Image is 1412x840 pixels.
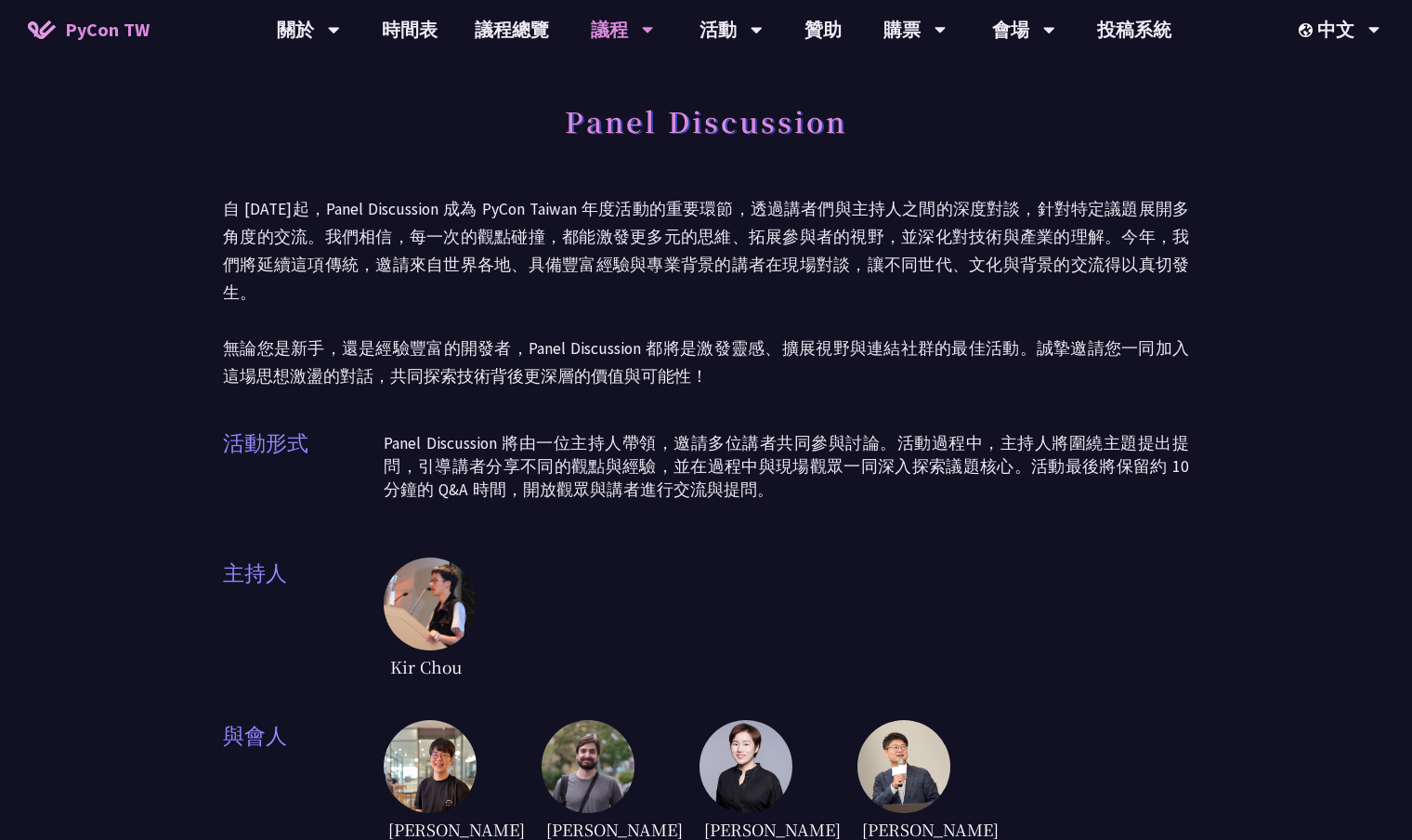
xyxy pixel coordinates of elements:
span: Kir Chou [384,650,467,683]
img: YCChen.e5e7a43.jpg [857,720,950,813]
img: Home icon of PyCon TW 2025 [28,20,56,39]
a: PyCon TW [9,7,168,53]
p: 自 [DATE]起，Panel Discussion 成為 PyCon Taiwan 年度活動的重要環節，透過講者們與主持人之間的深度對談，針對特定議題展開多角度的交流。我們相信，每一次的觀點碰... [223,195,1189,390]
h1: Panel Discussion [565,93,847,149]
img: Locale Icon [1299,23,1317,37]
span: PyCon TW [65,16,150,44]
img: Kir Chou [384,558,477,650]
img: Sebasti%C3%A1nRam%C3%ADrez.1365658.jpeg [542,720,634,813]
img: DongheeNa.093fe47.jpeg [384,720,477,813]
p: Panel Discussion 將由一位主持人帶領，邀請多位講者共同參與討論。活動過程中，主持人將圍繞主題提出提問，引導講者分享不同的觀點與經驗，並在過程中與現場觀眾一同深入探索議題核心。活動... [384,432,1189,502]
span: 活動形式 [223,427,384,520]
img: TicaLin.61491bf.png [699,720,792,813]
span: 主持人 [223,558,384,683]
